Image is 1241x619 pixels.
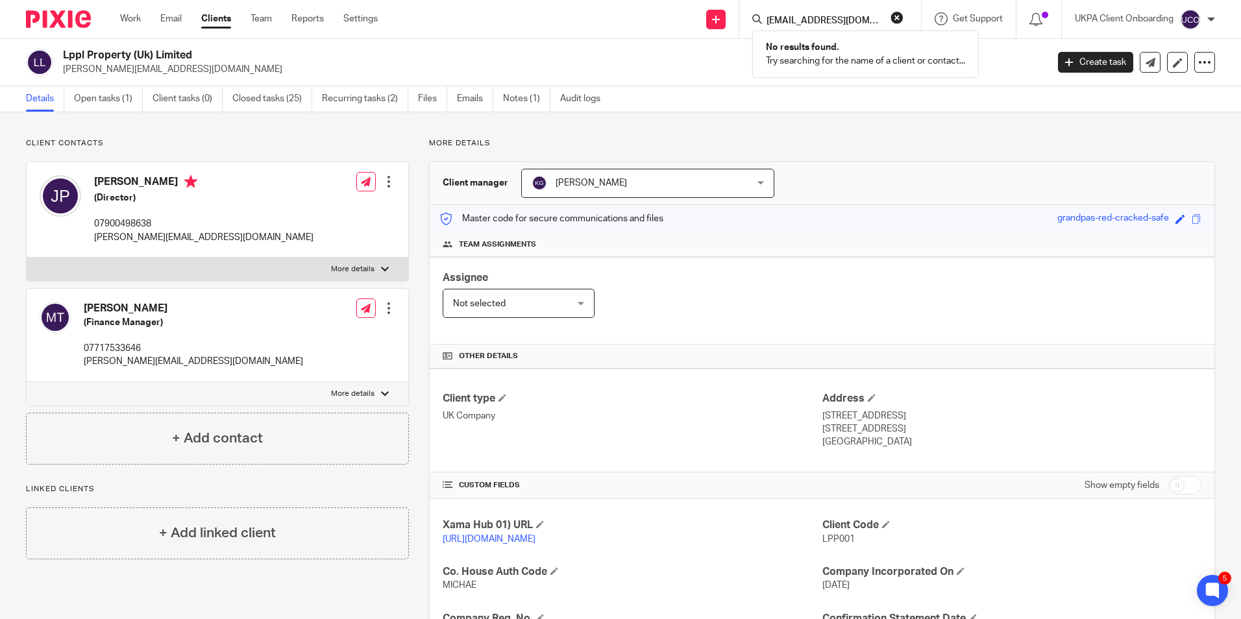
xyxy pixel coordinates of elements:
[153,86,223,112] a: Client tasks (0)
[443,518,822,532] h4: Xama Hub 01) URL
[322,86,408,112] a: Recurring tasks (2)
[503,86,550,112] a: Notes (1)
[891,11,903,24] button: Clear
[765,16,882,27] input: Search
[74,86,143,112] a: Open tasks (1)
[251,12,272,25] a: Team
[160,12,182,25] a: Email
[453,299,506,308] span: Not selected
[1180,9,1201,30] img: svg%3E
[63,49,843,62] h2: Lppl Property (Uk) Limited
[84,342,303,355] p: 07717533646
[1057,212,1169,226] div: grandpas-red-cracked-safe
[84,316,303,329] h5: (Finance Manager)
[429,138,1215,149] p: More details
[822,435,1201,448] p: [GEOGRAPHIC_DATA]
[26,10,91,28] img: Pixie
[556,178,627,188] span: [PERSON_NAME]
[443,392,822,406] h4: Client type
[63,63,1038,76] p: [PERSON_NAME][EMAIL_ADDRESS][DOMAIN_NAME]
[26,49,53,76] img: svg%3E
[822,392,1201,406] h4: Address
[443,273,488,283] span: Assignee
[457,86,493,112] a: Emails
[172,428,263,448] h4: + Add contact
[459,351,518,361] span: Other details
[1075,12,1173,25] p: UKPA Client Onboarding
[40,302,71,333] img: svg%3E
[343,12,378,25] a: Settings
[1058,52,1133,73] a: Create task
[443,535,535,544] a: [URL][DOMAIN_NAME]
[94,231,313,244] p: [PERSON_NAME][EMAIL_ADDRESS][DOMAIN_NAME]
[443,176,508,189] h3: Client manager
[532,175,547,191] img: svg%3E
[26,484,409,494] p: Linked clients
[418,86,447,112] a: Files
[201,12,231,25] a: Clients
[94,175,313,191] h4: [PERSON_NAME]
[822,422,1201,435] p: [STREET_ADDRESS]
[84,302,303,315] h4: [PERSON_NAME]
[443,565,822,579] h4: Co. House Auth Code
[94,217,313,230] p: 07900498638
[1218,572,1231,585] div: 5
[94,191,313,204] h5: (Director)
[184,175,197,188] i: Primary
[953,14,1003,23] span: Get Support
[331,264,375,274] p: More details
[120,12,141,25] a: Work
[291,12,324,25] a: Reports
[443,480,822,491] h4: CUSTOM FIELDS
[822,409,1201,422] p: [STREET_ADDRESS]
[822,535,855,544] span: LPP001
[26,138,409,149] p: Client contacts
[159,523,276,543] h4: + Add linked client
[443,409,822,422] p: UK Company
[822,565,1201,579] h4: Company Incorporated On
[822,518,1201,532] h4: Client Code
[232,86,312,112] a: Closed tasks (25)
[822,581,850,590] span: [DATE]
[560,86,610,112] a: Audit logs
[84,355,303,368] p: [PERSON_NAME][EMAIL_ADDRESS][DOMAIN_NAME]
[459,239,536,250] span: Team assignments
[1085,479,1159,492] label: Show empty fields
[439,212,663,225] p: Master code for secure communications and files
[26,86,64,112] a: Details
[443,581,476,590] span: MICHAE
[40,175,81,217] img: svg%3E
[331,389,375,399] p: More details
